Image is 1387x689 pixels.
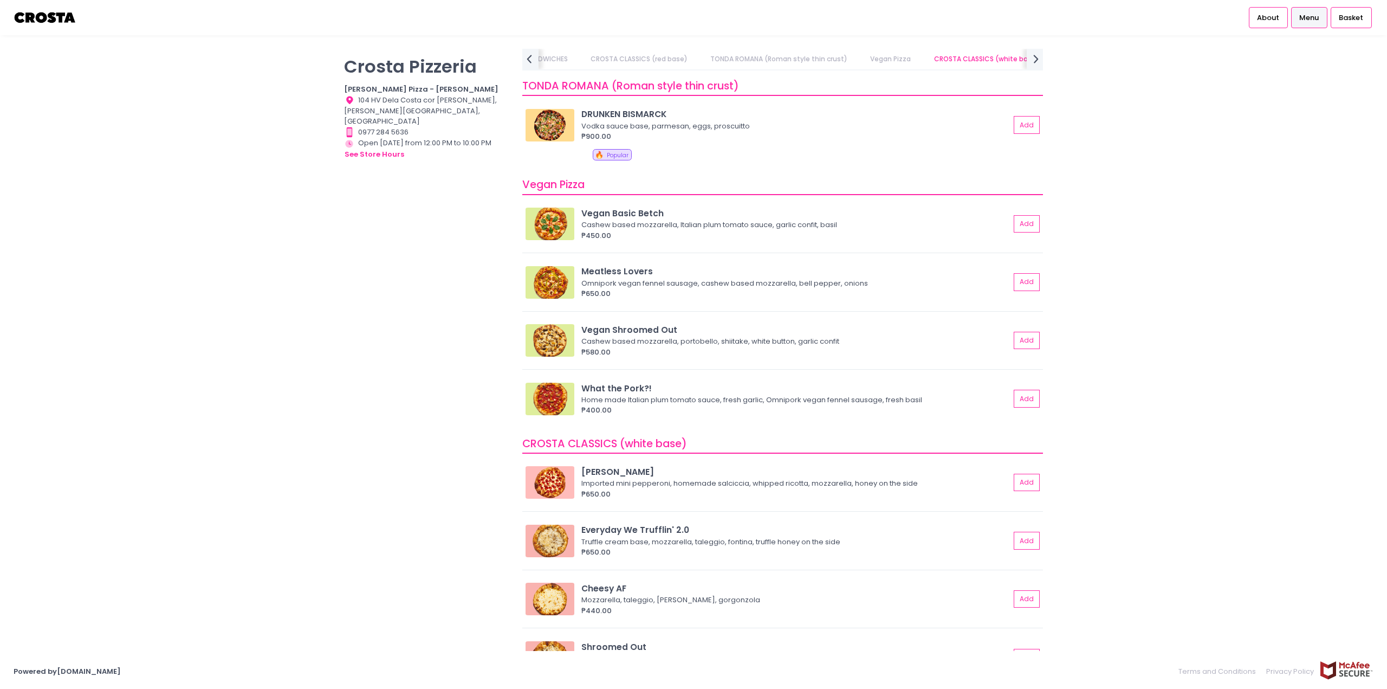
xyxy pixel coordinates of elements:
[526,583,574,615] img: Cheesy AF
[581,478,1007,489] div: Imported mini pepperoni, homemade salciccia, whipped ricotta, mozzarella, honey on the side
[1014,332,1040,350] button: Add
[581,108,1010,120] div: DRUNKEN BISMARCK
[1319,661,1373,680] img: mcafee-secure
[581,395,1007,405] div: Home made Italian plum tomato sauce, fresh garlic, Omnipork vegan fennel sausage, fresh basil
[860,49,922,69] a: Vegan Pizza
[581,606,1010,616] div: ₱440.00
[526,109,574,141] img: DRUNKEN BISMARCK
[581,230,1010,241] div: ₱450.00
[581,131,1010,142] div: ₱900.00
[581,265,1010,278] div: Meatless Lovers
[1249,7,1288,28] a: About
[526,525,574,557] img: Everyday We Trufflin' 2.0
[581,537,1007,548] div: Truffle cream base, mozzarella, taleggio, fontina, truffle honey on the side
[526,466,574,499] img: Roni Salciccia
[581,547,1010,558] div: ₱650.00
[581,278,1007,289] div: Omnipork vegan fennel sausage, cashew based mozzarella, bell pepper, onions
[580,49,698,69] a: CROSTA CLASSICS (red base)
[526,383,574,415] img: What the Pork?!
[581,288,1010,299] div: ₱650.00
[522,177,585,192] span: Vegan Pizza
[581,347,1010,358] div: ₱580.00
[581,220,1007,230] div: Cashew based mozzarella, Italian plum tomato sauce, garlic confit, basil
[344,56,509,77] p: Crosta Pizzeria
[1014,474,1040,492] button: Add
[344,84,498,94] b: [PERSON_NAME] Pizza - [PERSON_NAME]
[595,150,604,160] span: 🔥
[581,382,1010,395] div: What the Pork?!
[1014,649,1040,667] button: Add
[700,49,858,69] a: TONDA ROMANA (Roman style thin crust)
[515,49,578,69] a: SANDWICHES
[344,149,405,160] button: see store hours
[522,436,687,451] span: CROSTA CLASSICS (white base)
[344,138,509,160] div: Open [DATE] from 12:00 PM to 10:00 PM
[14,666,121,677] a: Powered by[DOMAIN_NAME]
[581,524,1010,536] div: Everyday We Trufflin' 2.0
[1014,215,1040,233] button: Add
[581,121,1007,132] div: Vodka sauce base, parmesan, eggs, proscuitto
[581,489,1010,500] div: ₱650.00
[1299,12,1319,23] span: Menu
[344,127,509,138] div: 0977 284 5636
[1014,590,1040,608] button: Add
[581,595,1007,606] div: Mozzarella, taleggio, [PERSON_NAME], gorgonzola
[526,266,574,299] img: Meatless Lovers
[1178,661,1261,682] a: Terms and Conditions
[607,151,628,159] span: Popular
[14,8,77,27] img: logo
[1257,12,1279,23] span: About
[581,582,1010,595] div: Cheesy AF
[581,641,1010,653] div: Shroomed Out
[526,208,574,240] img: Vegan Basic Betch
[1261,661,1320,682] a: Privacy Policy
[1014,116,1040,134] button: Add
[1014,390,1040,408] button: Add
[923,49,1049,69] a: CROSTA CLASSICS (white base)
[1339,12,1363,23] span: Basket
[581,207,1010,220] div: Vegan Basic Betch
[581,466,1010,478] div: [PERSON_NAME]
[581,324,1010,336] div: Vegan Shroomed Out
[526,641,574,674] img: Shroomed Out
[526,324,574,357] img: Vegan Shroomed Out
[1014,532,1040,550] button: Add
[1291,7,1327,28] a: Menu
[1014,273,1040,291] button: Add
[522,79,739,93] span: TONDA ROMANA (Roman style thin crust)
[581,405,1010,416] div: ₱400.00
[581,336,1007,347] div: Cashew based mozzarella, portobello, shiitake, white button, garlic confit
[344,95,509,127] div: 104 HV Dela Costa cor [PERSON_NAME], [PERSON_NAME][GEOGRAPHIC_DATA], [GEOGRAPHIC_DATA]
